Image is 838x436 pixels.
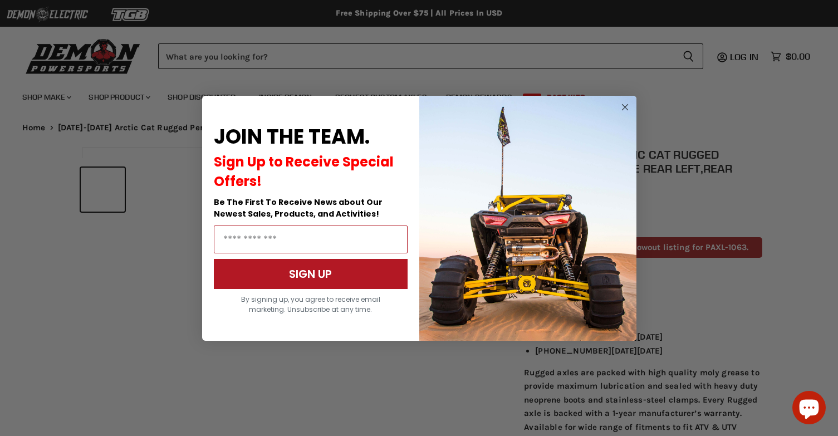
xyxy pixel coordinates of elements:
input: Email Address [214,226,408,253]
img: a9095488-b6e7-41ba-879d-588abfab540b.jpeg [419,96,636,341]
span: Sign Up to Receive Special Offers! [214,153,394,190]
inbox-online-store-chat: Shopify online store chat [789,391,829,427]
span: By signing up, you agree to receive email marketing. Unsubscribe at any time. [241,295,380,314]
button: SIGN UP [214,259,408,289]
span: Be The First To Receive News about Our Newest Sales, Products, and Activities! [214,197,383,219]
span: JOIN THE TEAM. [214,123,370,151]
button: Close dialog [618,100,632,114]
